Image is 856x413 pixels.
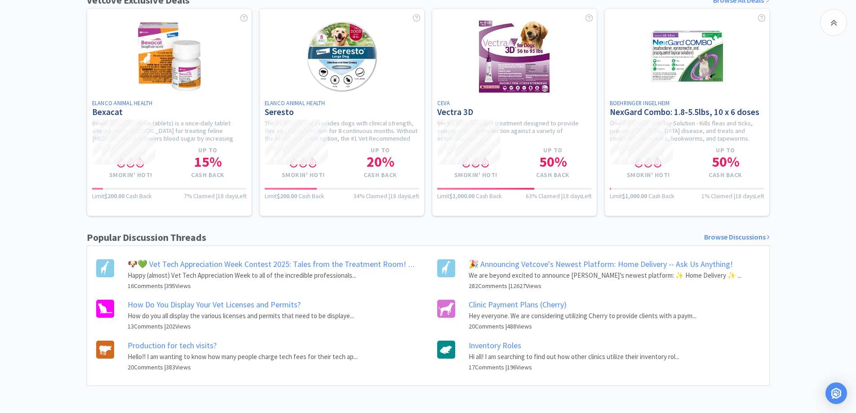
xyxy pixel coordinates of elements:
[514,155,592,169] h1: 50 %
[514,171,592,179] h4: Cash Back
[128,351,358,362] p: Hello!! I am wanting to know how many people charge tech fees for their tech ap...
[469,351,679,362] p: Hi all! I am searching to find out how other clinics utilize their inventory rol...
[342,171,419,179] h4: Cash Back
[128,311,354,321] p: How do you all display the various licenses and permits that need to be displaye...
[469,281,741,291] h6: 282 Comments | 12627 Views
[687,155,764,169] h1: 50 %
[825,382,847,404] div: Open Intercom Messenger
[514,147,592,154] h4: Up to
[469,340,521,351] a: Inventory Roles
[687,147,764,154] h4: Up to
[687,171,764,179] h4: Cash Back
[704,231,770,243] a: Browse Discussions
[128,321,354,331] h6: 13 Comments | 202 Views
[169,155,247,169] h1: 15 %
[469,311,696,321] p: Hey everyone. We are considering utilizing Cherry to provide clients with a paym...
[128,259,428,269] a: 🐶💚 Vet Tech Appreciation Week Contest 2025: Tales from the Treatment Room! 💚🐶
[259,8,425,216] a: Elanco Animal HealthSerestoThe Seresto collar provides dogs with clinical strength, flea and tick...
[92,171,169,179] h4: Smokin' Hot!
[87,8,252,216] a: Elanco Animal HealthBexacatBexacat (bexagliflozin tablets) is a once-daily tablet alternative to ...
[128,270,419,281] p: Happy (almost) Vet Tech Appreciation Week to all of the incredible professionals...
[469,259,733,269] a: 🎉 Announcing Vetcove's Newest Platform: Home Delivery -- Ask Us Anything!
[169,171,247,179] h4: Cash Back
[469,270,741,281] p: We are beyond excited to announce [PERSON_NAME]’s newest platform: ✨ Home Delivery ✨ ...
[128,281,419,291] h6: 16 Comments | 395 Views
[342,155,419,169] h1: 20 %
[469,299,567,310] a: Clinic Payment Plans (Cherry)
[265,171,342,179] h4: Smokin' Hot!
[169,147,247,154] h4: Up to
[437,171,514,179] h4: Smokin' Hot!
[128,340,217,351] a: Production for tech visits?
[469,362,679,372] h6: 17 Comments | 196 Views
[87,230,206,245] h1: Popular Discussion Threads
[432,8,597,216] a: CevaVectra 3DVectra 3D is a topical treatment designed to provide comprehensive protection agains...
[604,8,770,216] a: Boehringer IngelheimNexGard Combo: 1.8-5.5lbs, 10 x 6 dosesOne-And-Done Monthly Solution - Kills ...
[610,171,687,179] h4: Smokin' Hot!
[128,299,301,310] a: How Do You Display Your Vet Licenses and Permits?
[128,362,358,372] h6: 20 Comments | 383 Views
[469,321,696,331] h6: 20 Comments | 488 Views
[342,147,419,154] h4: Up to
